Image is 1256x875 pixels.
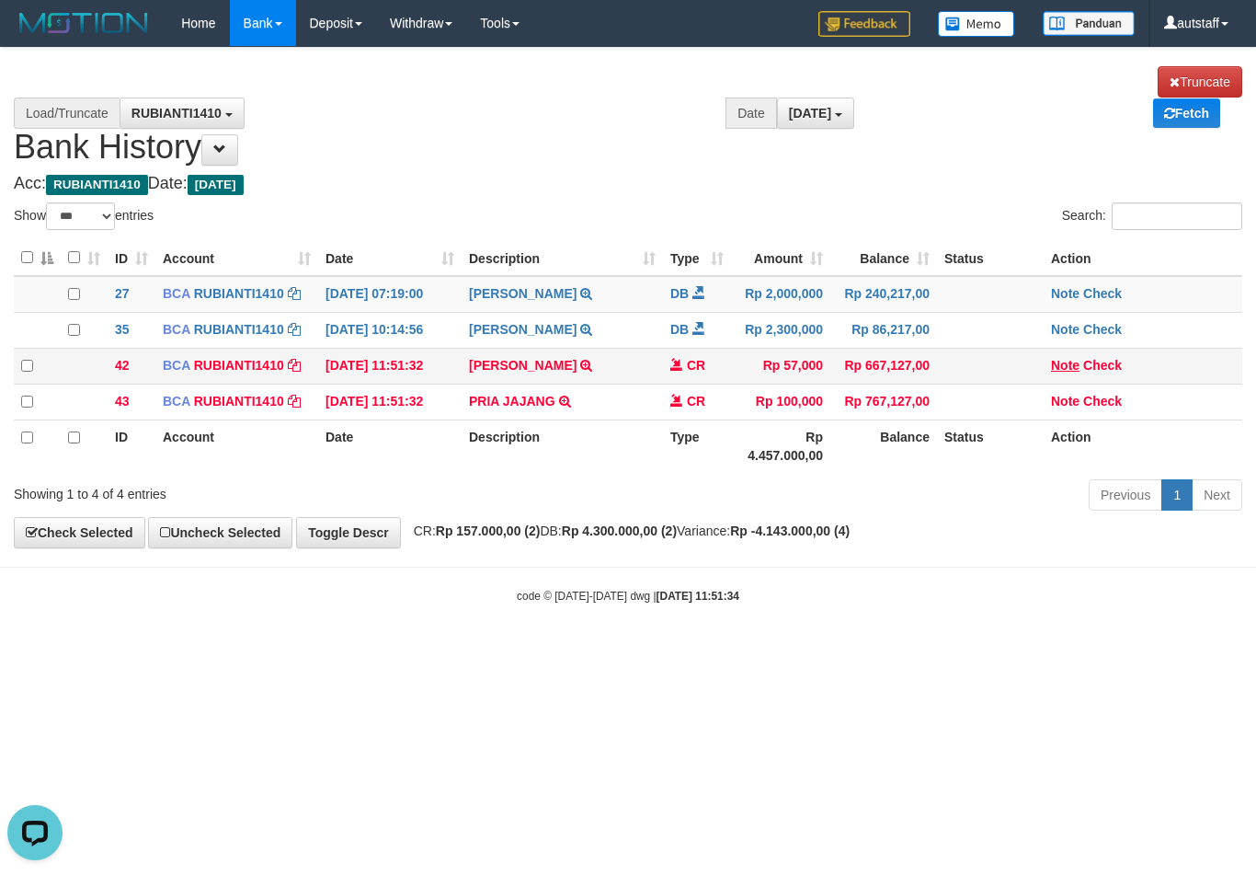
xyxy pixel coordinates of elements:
span: [DATE] [188,175,244,195]
td: [DATE] 10:14:56 [318,312,462,348]
span: [DATE] [789,106,831,121]
th: Type: activate to sort column ascending [663,240,731,276]
span: CR [687,358,705,373]
span: 27 [115,286,130,301]
th: Account: activate to sort column ascending [155,240,318,276]
a: RUBIANTI1410 [194,286,284,301]
th: Action [1044,420,1242,472]
a: Copy RUBIANTI1410 to clipboard [288,358,301,373]
th: Action [1044,240,1242,276]
a: Note [1051,358,1079,373]
a: 1 [1161,479,1193,511]
label: Search: [1062,202,1242,230]
a: Toggle Descr [296,517,401,548]
span: RUBIANTI1410 [46,175,148,195]
a: Uncheck Selected [148,517,292,548]
td: Rp 240,217,00 [830,276,937,313]
span: 35 [115,322,130,337]
strong: [DATE] 11:51:34 [657,590,739,603]
th: Description [462,420,663,472]
a: Check [1083,358,1122,373]
th: Amount: activate to sort column ascending [731,240,830,276]
span: CR: DB: Variance: [405,524,850,538]
a: Check Selected [14,517,145,548]
a: Fetch [1153,98,1220,128]
button: RUBIANTI1410 [120,98,245,129]
label: Show entries [14,202,154,230]
a: Next [1192,479,1242,511]
th: ID [108,420,155,472]
span: BCA [163,394,190,409]
td: Rp 767,127,00 [830,384,937,420]
span: CR [687,394,705,409]
a: Note [1051,286,1079,301]
a: Copy RUBIANTI1410 to clipboard [288,394,301,409]
th: Rp 4.457.000,00 [731,420,830,472]
span: DB [670,322,689,337]
strong: Rp 4.300.000,00 (2) [562,524,677,538]
span: BCA [163,322,190,337]
td: Rp 57,000 [731,348,830,384]
div: Showing 1 to 4 of 4 entries [14,478,509,503]
strong: Rp 157.000,00 (2) [436,524,541,538]
th: Date [318,420,462,472]
a: Copy RUBIANTI1410 to clipboard [288,322,301,337]
button: [DATE] [777,98,854,129]
h4: Acc: Date: [14,175,1242,193]
div: Load/Truncate [14,98,120,129]
a: Copy RUBIANTI1410 to clipboard [288,286,301,301]
th: : activate to sort column descending [14,240,61,276]
th: Type [663,420,731,472]
input: Search: [1112,202,1242,230]
td: Rp 2,000,000 [731,276,830,313]
a: [PERSON_NAME] [469,358,577,373]
h1: Bank History [14,66,1242,166]
a: RUBIANTI1410 [194,322,284,337]
th: : activate to sort column ascending [61,240,108,276]
a: RUBIANTI1410 [194,394,284,409]
td: Rp 100,000 [731,384,830,420]
img: Feedback.jpg [818,11,910,37]
span: 43 [115,394,130,409]
th: Status [937,420,1044,472]
select: Showentries [46,202,115,230]
span: BCA [163,286,190,301]
a: Previous [1089,479,1162,511]
th: Date: activate to sort column ascending [318,240,462,276]
img: Button%20Memo.svg [938,11,1015,37]
th: Description: activate to sort column ascending [462,240,663,276]
td: Rp 2,300,000 [731,312,830,348]
a: Note [1051,394,1079,409]
a: Truncate [1158,66,1242,98]
a: RUBIANTI1410 [194,358,284,373]
span: 42 [115,358,130,373]
a: [PERSON_NAME] [469,286,577,301]
td: Rp 86,217,00 [830,312,937,348]
small: code © [DATE]-[DATE] dwg | [517,590,739,603]
td: [DATE] 11:51:32 [318,384,462,420]
td: [DATE] 11:51:32 [318,348,462,384]
a: Check [1083,322,1122,337]
img: MOTION_logo.png [14,9,154,37]
img: panduan.png [1043,11,1135,36]
div: Date [725,98,777,129]
a: Check [1083,286,1122,301]
span: RUBIANTI1410 [131,106,222,121]
th: Account [155,420,318,472]
a: PRIA JAJANG [469,394,555,409]
a: Note [1051,322,1079,337]
a: [PERSON_NAME] [469,322,577,337]
th: Balance: activate to sort column ascending [830,240,937,276]
th: Status [937,240,1044,276]
strong: Rp -4.143.000,00 (4) [730,524,850,538]
a: Check [1083,394,1122,409]
th: ID: activate to sort column ascending [108,240,155,276]
th: Balance [830,420,937,472]
td: Rp 667,127,00 [830,348,937,384]
button: Open LiveChat chat widget [7,7,63,63]
span: BCA [163,358,190,373]
span: DB [670,286,689,301]
td: [DATE] 07:19:00 [318,276,462,313]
